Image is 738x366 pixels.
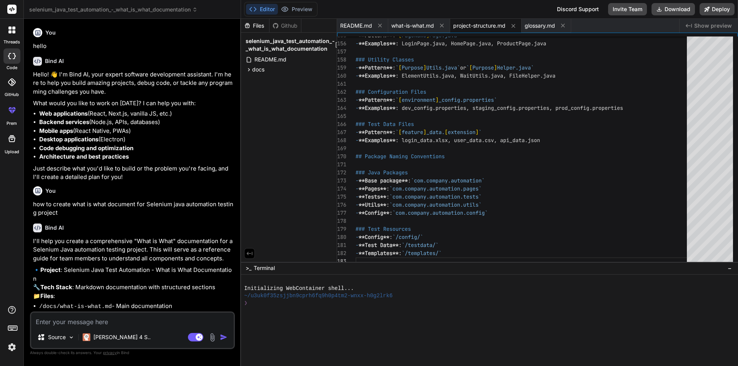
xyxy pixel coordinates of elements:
[453,22,505,30] span: project-structure.md
[392,64,396,71] span: :
[549,72,555,79] span: va
[7,65,17,71] label: code
[356,250,359,257] span: -
[396,72,549,79] span: : ElementUtils.java, WaitUtils.java, FileHelper.ja
[45,57,64,65] h6: Bind AI
[93,333,151,341] p: [PERSON_NAME] 4 S..
[356,177,359,184] span: -
[220,333,228,341] img: icon
[337,128,346,136] div: 167
[337,88,346,96] div: 162
[5,91,19,98] label: GitHub
[278,4,316,15] button: Preview
[337,193,346,201] div: 175
[337,161,346,169] div: 171
[39,118,233,127] li: (Node.js, APIs, databases)
[439,96,497,103] span: _config.properties`
[392,129,396,136] span: :
[497,64,534,71] span: Helper.java`
[40,292,53,300] strong: Files
[3,39,20,45] label: threads
[29,6,198,13] span: selenium_java_test_automation_-_what_is_what_documentation
[39,303,112,310] code: /docs/what-is-what.md
[337,241,346,249] div: 181
[337,249,346,257] div: 182
[386,201,389,208] span: :
[7,120,17,127] label: prem
[337,64,346,72] div: 159
[356,129,359,136] span: -
[246,264,251,272] span: >_
[396,64,399,71] span: `
[337,80,346,88] div: 161
[389,234,392,240] span: :
[399,64,402,71] span: [
[435,96,439,103] span: ]
[33,42,233,51] p: hello
[652,3,695,15] button: Download
[448,129,475,136] span: extension
[39,144,133,152] strong: Code debugging and optimization
[356,201,359,208] span: -
[337,152,346,161] div: 170
[356,209,359,216] span: -
[246,37,335,53] span: selenium_java_test_automation_-_what_is_what_documentation
[45,224,64,232] h6: Bind AI
[337,104,346,112] div: 164
[389,193,482,200] span: `com.company.automation.tests`
[472,64,494,71] span: Purpose
[728,264,732,272] span: −
[494,64,497,71] span: ]
[356,40,359,47] span: -
[445,129,448,136] span: [
[396,129,399,136] span: `
[39,135,233,144] li: (Electron)
[399,129,402,136] span: [
[39,153,129,160] strong: Architecture and best practices
[33,200,233,217] p: how to create what is what document for Selenium java automation testing project
[337,72,346,80] div: 160
[337,169,346,177] div: 172
[396,137,540,144] span: : login_data.xlsx, user_data.csv, api_data.json
[460,64,466,71] span: or
[396,40,546,47] span: : LoginPage.java, HomePage.java, ProductPage.java
[356,153,445,160] span: ## Package Naming Conventions
[254,264,275,272] span: Terminal
[337,56,346,64] div: 158
[103,350,117,355] span: privacy
[356,104,359,111] span: -
[48,333,66,341] p: Source
[337,217,346,225] div: 178
[337,48,346,56] div: 157
[33,266,233,300] p: 🔹 : Selenium Java Test Automation - What is What Documentation 🔧 : Markdown documentation with st...
[402,64,423,71] span: Purpose
[392,234,423,240] span: `/config/`
[208,333,217,342] img: attachment
[469,64,472,71] span: [
[337,233,346,241] div: 180
[356,225,411,232] span: ### Test Resources
[694,22,732,30] span: Show preview
[337,40,346,48] div: 156
[39,127,233,136] li: (React Native, PWAs)
[402,242,439,248] span: `/testdata/`
[396,104,549,111] span: : dev_config.properties, staging_config.properties
[246,4,278,15] button: Editor
[356,234,359,240] span: -
[337,144,346,152] div: 169
[356,185,359,192] span: -
[391,22,434,30] span: what-is-what.md
[33,237,233,263] p: I'll help you create a comprehensive "What is What" documentation for a Selenium Java automation ...
[389,209,392,216] span: :
[33,164,233,182] p: Just describe what you'd like to build or the problem you're facing, and I'll create a detailed p...
[30,349,235,356] p: Always double-check its answers. Your in Bind
[33,99,233,108] p: What would you like to work on [DATE]? I can help you with:
[337,209,346,217] div: 177
[244,285,354,292] span: Initializing WebContainer shell...
[254,55,287,64] span: README.md
[525,22,555,30] span: glossary.md
[337,257,346,265] div: 183
[241,22,269,30] div: Files
[5,341,18,354] img: settings
[40,266,61,273] strong: Project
